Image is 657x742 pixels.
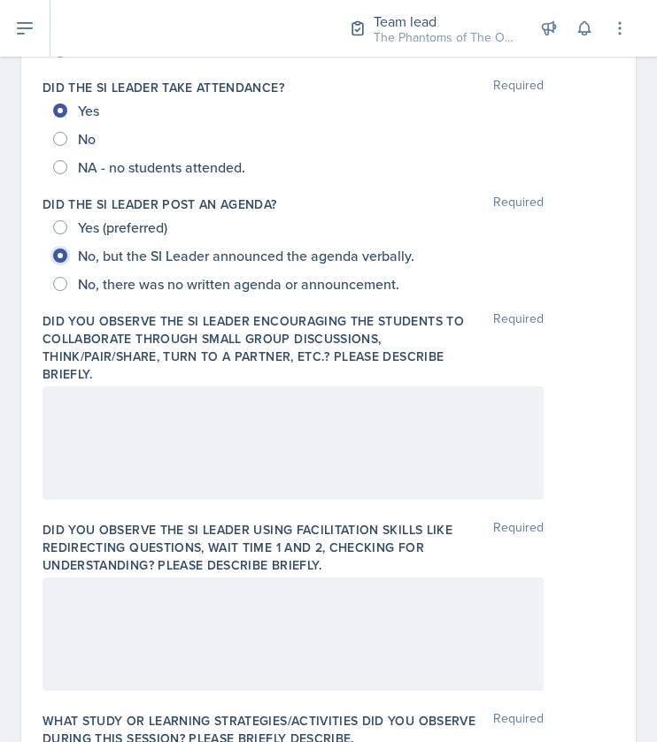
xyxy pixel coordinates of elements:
span: Required [493,195,544,213]
span: No [78,130,96,148]
label: Did you observe the SI Leader using facilitation skills like redirecting questions, wait time 1 a... [43,521,493,574]
label: Did the SI Leader post an agenda? [43,195,277,213]
span: Required [493,521,544,574]
span: Required [493,312,544,383]
label: Did you observe the SI Leader encouraging the students to collaborate through small group discuss... [43,312,493,383]
label: Did the SI Leader take attendance? [43,79,284,96]
span: Yes [78,102,99,119]
span: NA - no students attended the session [78,42,315,59]
div: Team lead [374,11,515,32]
span: Yes (preferred) [78,218,167,236]
span: NA - no students attended. [78,158,245,176]
span: No, but the SI Leader announced the agenda verbally. [78,247,414,264]
span: Required [493,79,544,96]
span: No, there was no written agenda or announcement. [78,275,399,293]
div: The Phantoms of The Opera / Fall 2025 [374,28,515,47]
